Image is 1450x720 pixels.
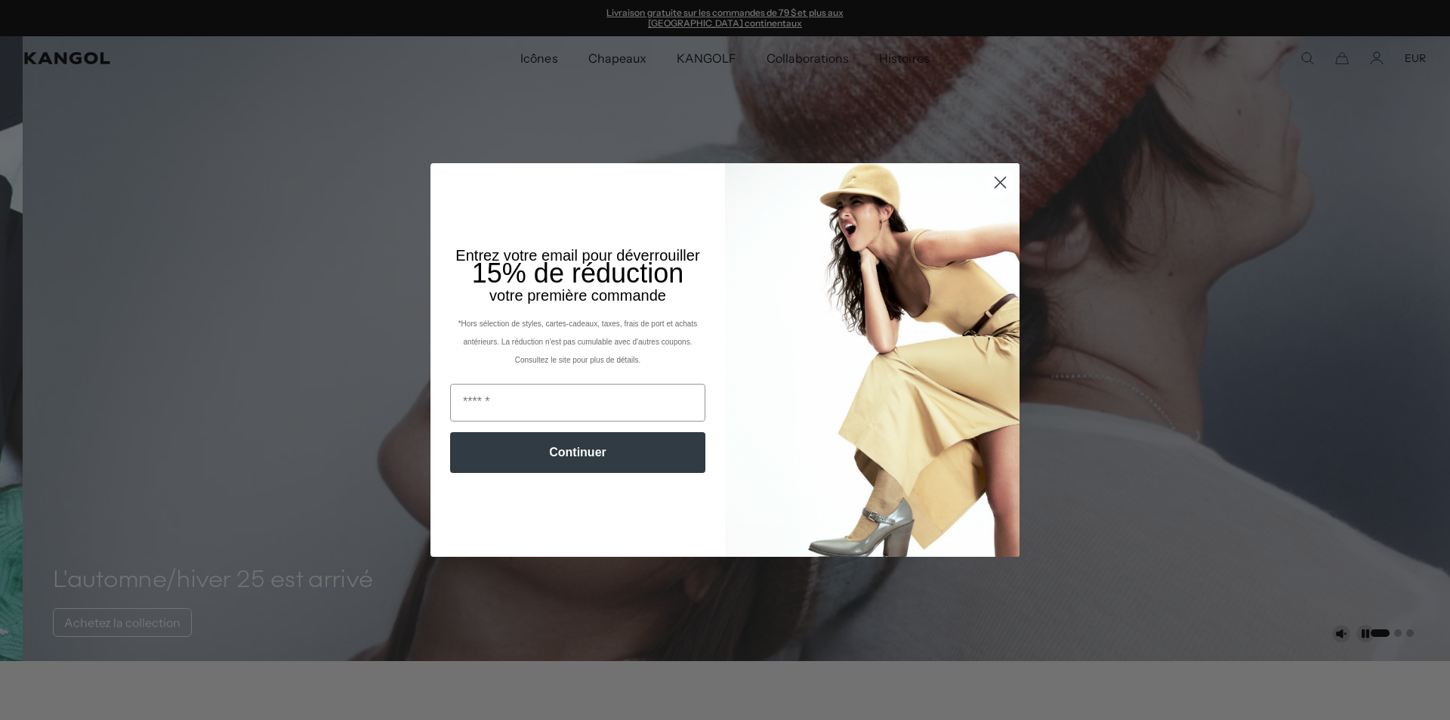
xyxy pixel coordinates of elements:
[450,384,705,422] input: E-mail
[987,169,1013,196] button: Fermer la boîte de dialogue
[458,320,698,364] font: *Hors sélection de styles, cartes-cadeaux, taxes, frais de port et achats antérieurs. La réductio...
[549,446,606,459] font: Continuer
[472,258,684,289] font: 15% de réduction
[489,287,666,304] font: votre première commande
[455,247,699,264] font: Entrez votre email pour déverrouiller
[725,163,1020,556] img: 93be19ad-e773-4382-80b9-c9d740c9197f.jpeg
[450,432,705,473] button: Continuer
